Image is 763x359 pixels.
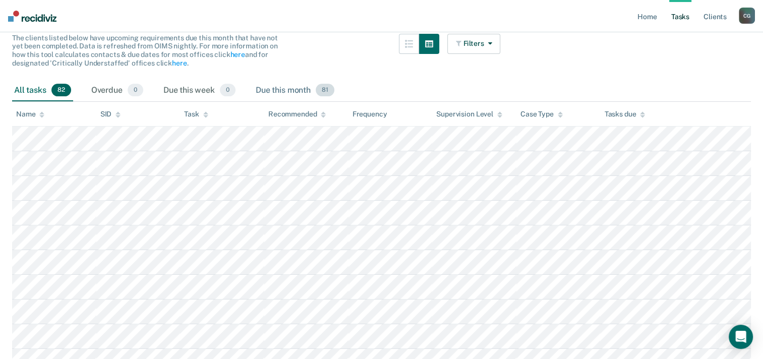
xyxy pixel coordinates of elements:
[447,34,501,54] button: Filters
[128,84,143,97] span: 0
[436,110,502,118] div: Supervision Level
[230,50,245,58] a: here
[254,80,336,102] div: Due this month81
[100,110,121,118] div: SID
[89,80,145,102] div: Overdue0
[520,110,563,118] div: Case Type
[16,110,44,118] div: Name
[729,325,753,349] div: Open Intercom Messenger
[8,11,56,22] img: Recidiviz
[51,84,71,97] span: 82
[604,110,645,118] div: Tasks due
[316,84,334,97] span: 81
[172,59,187,67] a: here
[12,80,73,102] div: All tasks82
[739,8,755,24] div: C G
[12,34,278,67] span: The clients listed below have upcoming requirements due this month that have not yet been complet...
[353,110,387,118] div: Frequency
[739,8,755,24] button: CG
[161,80,238,102] div: Due this week0
[220,84,236,97] span: 0
[268,110,326,118] div: Recommended
[184,110,208,118] div: Task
